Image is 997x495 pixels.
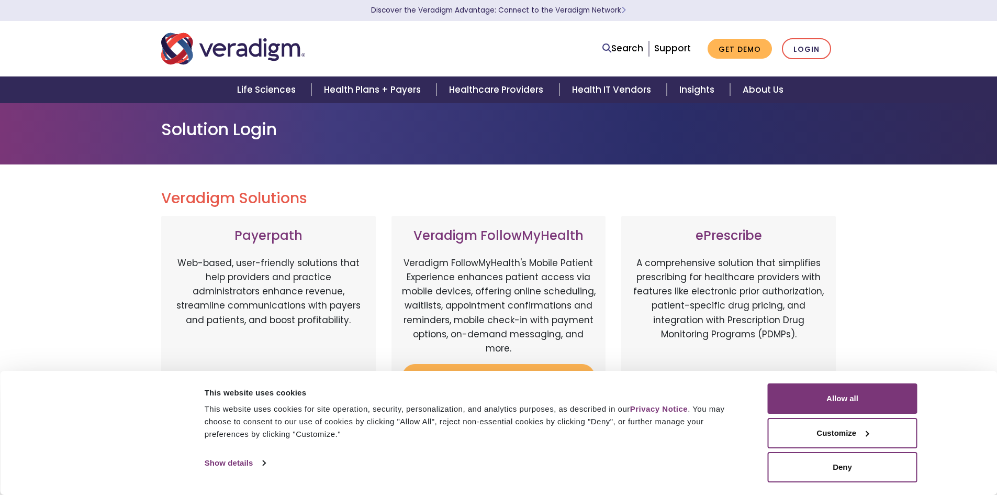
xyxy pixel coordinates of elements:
h1: Solution Login [161,119,836,139]
h3: Payerpath [172,228,365,244]
a: Search [602,41,643,56]
span: Learn More [621,5,626,15]
img: Veradigm logo [161,31,305,66]
h2: Veradigm Solutions [161,190,836,207]
div: This website uses cookies for site operation, security, personalization, and analytics purposes, ... [205,403,744,441]
a: Login to Veradigm FollowMyHealth [402,364,596,398]
p: Veradigm FollowMyHealth's Mobile Patient Experience enhances patient access via mobile devices, o... [402,256,596,356]
a: Show details [205,455,265,471]
a: Health Plans + Payers [311,76,436,103]
p: A comprehensive solution that simplifies prescribing for healthcare providers with features like ... [632,256,825,366]
a: Discover the Veradigm Advantage: Connect to the Veradigm NetworkLearn More [371,5,626,15]
a: Get Demo [708,39,772,59]
a: Insights [667,76,730,103]
a: About Us [730,76,796,103]
a: Privacy Notice [630,404,688,413]
a: Support [654,42,691,54]
button: Allow all [768,383,917,414]
a: Healthcare Providers [436,76,559,103]
div: This website uses cookies [205,387,744,399]
p: Web-based, user-friendly solutions that help providers and practice administrators enhance revenu... [172,256,365,366]
a: Life Sciences [225,76,311,103]
button: Deny [768,452,917,482]
a: Login [782,38,831,60]
h3: Veradigm FollowMyHealth [402,228,596,244]
h3: ePrescribe [632,228,825,244]
a: Health IT Vendors [559,76,667,103]
button: Customize [768,418,917,448]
